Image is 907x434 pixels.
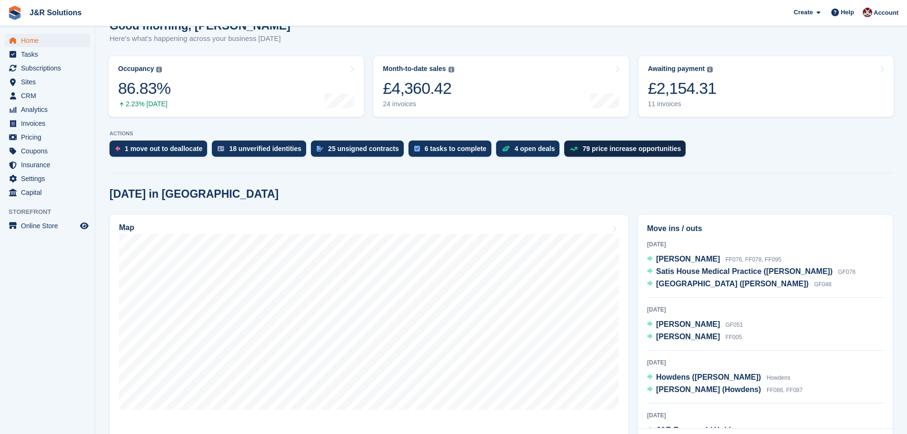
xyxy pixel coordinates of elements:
div: 24 invoices [383,100,454,108]
span: [GEOGRAPHIC_DATA] ([PERSON_NAME]) [656,280,808,288]
div: 4 open deals [515,145,555,152]
a: menu [5,131,90,144]
div: 86.83% [118,79,170,98]
span: Subscriptions [21,61,78,75]
span: Settings [21,172,78,185]
span: Insurance [21,158,78,172]
img: Julie Morgan [863,8,872,17]
a: menu [5,34,90,47]
span: Tasks [21,48,78,61]
div: 6 tasks to complete [425,145,487,152]
span: Coupons [21,144,78,158]
span: GF017 [737,427,754,434]
p: Here's what's happening across your business [DATE] [110,33,290,44]
h2: [DATE] in [GEOGRAPHIC_DATA] [110,188,279,201]
a: J&R Solutions [26,5,85,20]
a: Preview store [79,220,90,232]
a: Satis House Medical Practice ([PERSON_NAME]) GF076 [647,266,856,278]
span: GF048 [814,281,832,288]
div: Month-to-date sales [383,65,446,73]
a: menu [5,48,90,61]
a: [PERSON_NAME] FF005 [647,331,742,343]
span: CRM [21,89,78,102]
h2: Move ins / outs [647,223,884,234]
div: 1 move out to deallocate [125,145,202,152]
span: FF005 [726,334,742,341]
a: Howdens ([PERSON_NAME]) Howdens [647,372,790,384]
img: verify_identity-adf6edd0f0f0b5bbfe63781bf79b02c33cf7c696d77639b501bdc392416b5a36.svg [218,146,224,151]
span: Online Store [21,219,78,232]
span: Help [841,8,854,17]
div: £4,360.42 [383,79,454,98]
span: FF086, FF087 [767,387,803,394]
span: Home [21,34,78,47]
img: task-75834270c22a3079a89374b754ae025e5fb1db73e45f91037f5363f120a921f8.svg [414,146,420,151]
span: GF051 [726,322,743,328]
div: 79 price increase opportunities [582,145,681,152]
img: icon-info-grey-7440780725fd019a000dd9b08b2336e03edf1995a4989e88bcd33f0948082b44.svg [449,67,454,72]
div: 25 unsigned contracts [328,145,399,152]
div: Occupancy [118,65,154,73]
a: menu [5,103,90,116]
span: Analytics [21,103,78,116]
img: stora-icon-8386f47178a22dfd0bd8f6a31ec36ba5ce8667c1dd55bd0f319d3a0aa187defe.svg [8,6,22,20]
img: icon-info-grey-7440780725fd019a000dd9b08b2336e03edf1995a4989e88bcd33f0948082b44.svg [156,67,162,72]
a: menu [5,75,90,89]
span: FF076, FF078, FF095 [726,256,781,263]
span: Howdens [767,374,790,381]
a: menu [5,158,90,172]
div: [DATE] [647,358,884,367]
span: GF076 [838,269,856,275]
img: contract_signature_icon-13c848040528278c33f63329250d36e43548de30e8caae1d1a13099fd9432cc5.svg [317,146,323,151]
a: menu [5,172,90,185]
a: Occupancy 86.83% 2.23% [DATE] [109,56,364,117]
a: 4 open deals [496,141,565,161]
a: [PERSON_NAME] (Howdens) FF086, FF087 [647,384,803,396]
img: icon-info-grey-7440780725fd019a000dd9b08b2336e03edf1995a4989e88bcd33f0948082b44.svg [707,67,713,72]
span: [PERSON_NAME] (Howdens) [656,385,761,394]
img: move_outs_to_deallocate_icon-f764333ba52eb49d3ac5e1228854f67142a1ed5810a6f6cc68b1a99e826820c5.svg [115,146,120,151]
div: 18 unverified identities [229,145,301,152]
div: [DATE] [647,305,884,314]
a: 79 price increase opportunities [564,141,690,161]
a: [GEOGRAPHIC_DATA] ([PERSON_NAME]) GF048 [647,278,831,291]
a: 1 move out to deallocate [110,141,212,161]
span: Howdens ([PERSON_NAME]) [656,373,761,381]
a: 6 tasks to complete [409,141,496,161]
span: [PERSON_NAME] [656,320,720,328]
div: 2.23% [DATE] [118,100,170,108]
a: menu [5,89,90,102]
img: price_increase_opportunities-93ffe204e8149a01c8c9dc8f82e8f89637d9d84a8eef4429ea346261dce0b2c0.svg [570,147,578,151]
div: £2,154.31 [648,79,717,98]
a: menu [5,219,90,232]
p: ACTIONS [110,131,893,137]
span: Pricing [21,131,78,144]
div: [DATE] [647,411,884,420]
div: [DATE] [647,240,884,249]
span: Account [874,8,898,18]
a: Month-to-date sales £4,360.42 24 invoices [373,56,628,117]
a: menu [5,144,90,158]
span: Create [794,8,813,17]
span: Storefront [9,207,95,217]
span: Sites [21,75,78,89]
span: [PERSON_NAME] [656,333,720,341]
a: [PERSON_NAME] GF051 [647,319,743,331]
a: menu [5,117,90,130]
div: Awaiting payment [648,65,705,73]
a: menu [5,61,90,75]
div: 11 invoices [648,100,717,108]
span: Satis House Medical Practice ([PERSON_NAME]) [656,267,833,275]
span: J&R Reserved / Hold [656,426,731,434]
span: Capital [21,186,78,199]
a: menu [5,186,90,199]
a: 18 unverified identities [212,141,311,161]
a: 25 unsigned contracts [311,141,409,161]
span: [PERSON_NAME] [656,255,720,263]
h2: Map [119,223,134,232]
a: [PERSON_NAME] FF076, FF078, FF095 [647,253,781,266]
a: Awaiting payment £2,154.31 11 invoices [638,56,894,117]
span: Invoices [21,117,78,130]
img: deal-1b604bf984904fb50ccaf53a9ad4b4a5d6e5aea283cecdc64d6e3604feb123c2.svg [502,145,510,152]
